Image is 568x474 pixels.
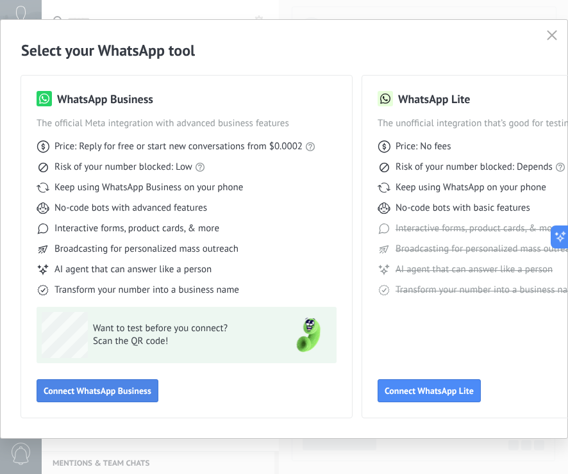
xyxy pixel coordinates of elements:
[54,284,239,297] span: Transform your number into a business name
[378,379,481,402] button: Connect WhatsApp Lite
[54,222,219,235] span: Interactive forms, product cards, & more
[54,202,207,215] span: No-code bots with advanced features
[21,40,547,60] h2: Select your WhatsApp tool
[93,335,280,348] span: Scan the QR code!
[396,161,553,174] span: Risk of your number blocked: Depends
[54,181,243,194] span: Keep using WhatsApp Business on your phone
[396,222,560,235] span: Interactive forms, product cards, & more
[93,322,280,335] span: Want to test before you connect?
[54,140,303,153] span: Price: Reply for free or start new conversations from $0.0002
[54,161,192,174] span: Risk of your number blocked: Low
[396,140,451,153] span: Price: No fees
[396,202,530,215] span: No-code bots with basic features
[57,91,153,107] h3: WhatsApp Business
[54,263,212,276] span: AI agent that can answer like a person
[44,386,151,395] span: Connect WhatsApp Business
[396,181,546,194] span: Keep using WhatsApp on your phone
[385,386,474,395] span: Connect WhatsApp Lite
[396,263,553,276] span: AI agent that can answer like a person
[285,312,331,358] img: green-phone.png
[37,379,158,402] button: Connect WhatsApp Business
[54,243,238,256] span: Broadcasting for personalized mass outreach
[398,91,470,107] h3: WhatsApp Lite
[37,117,337,130] span: The official Meta integration with advanced business features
